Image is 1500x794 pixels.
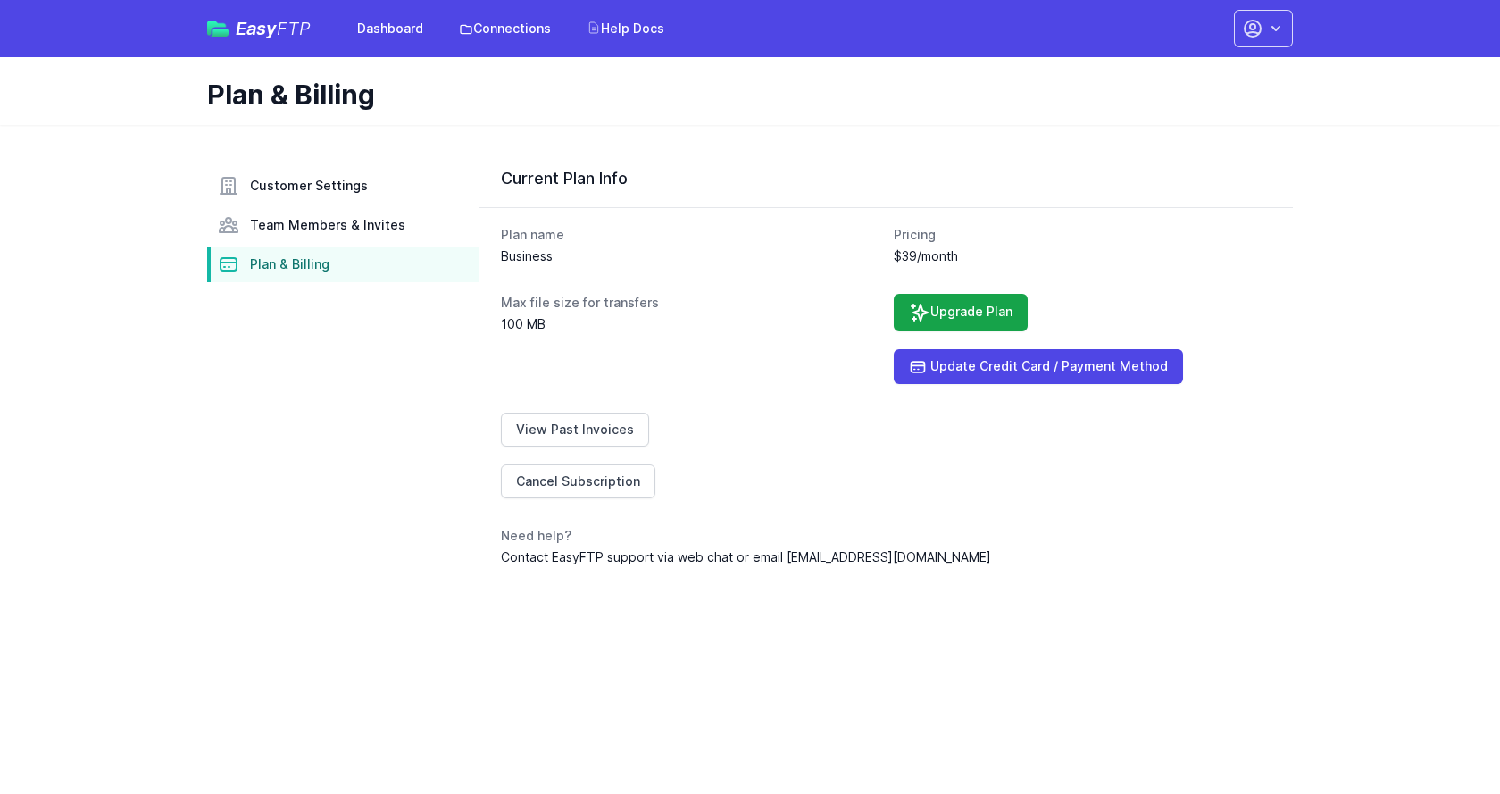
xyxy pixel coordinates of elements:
[207,168,479,204] a: Customer Settings
[501,315,879,333] dd: 100 MB
[501,168,1271,189] h3: Current Plan Info
[250,255,329,273] span: Plan & Billing
[894,349,1183,384] a: Update Credit Card / Payment Method
[576,13,675,45] a: Help Docs
[207,247,479,282] a: Plan & Billing
[207,207,479,243] a: Team Members & Invites
[448,13,562,45] a: Connections
[894,294,1028,331] a: Upgrade Plan
[277,18,311,39] span: FTP
[501,548,1271,566] dd: Contact EasyFTP support via web chat or email [EMAIL_ADDRESS][DOMAIN_NAME]
[894,247,1272,265] dd: $39/month
[501,226,879,244] dt: Plan name
[501,247,879,265] dd: Business
[236,20,311,38] span: Easy
[250,216,405,234] span: Team Members & Invites
[501,527,1271,545] dt: Need help?
[894,226,1272,244] dt: Pricing
[346,13,434,45] a: Dashboard
[250,177,368,195] span: Customer Settings
[501,294,879,312] dt: Max file size for transfers
[207,21,229,37] img: easyftp_logo.png
[207,20,311,38] a: EasyFTP
[207,79,1279,111] h1: Plan & Billing
[501,413,649,447] a: View Past Invoices
[501,464,655,498] a: Cancel Subscription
